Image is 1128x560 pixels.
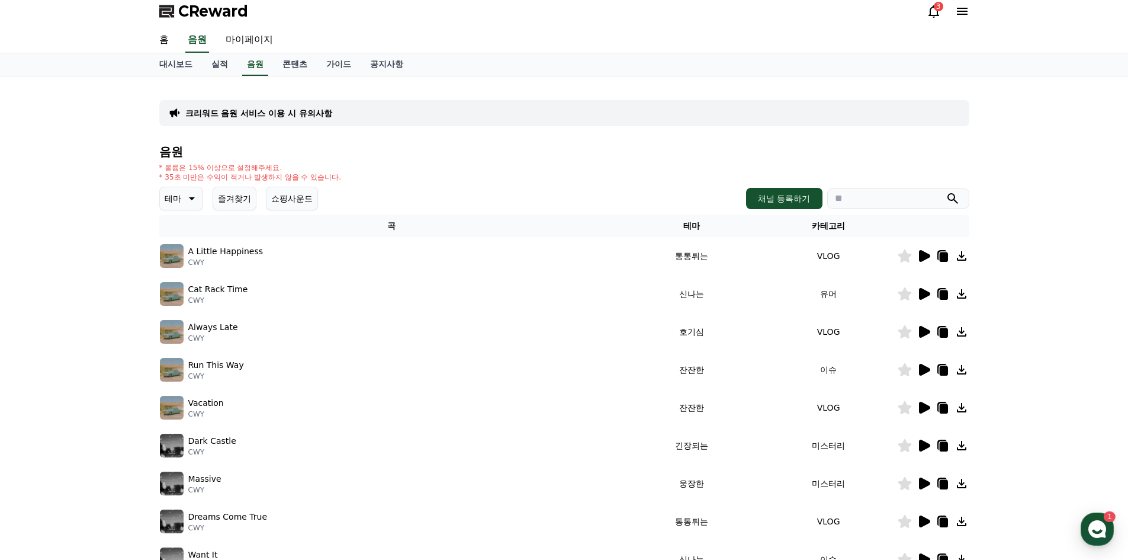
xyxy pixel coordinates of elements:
th: 카테고리 [760,215,897,237]
p: CWY [188,523,268,533]
td: VLOG [760,503,897,540]
a: 홈 [150,28,178,53]
td: 호기심 [624,313,760,351]
td: 통통튀는 [624,237,760,275]
img: music [160,282,184,306]
p: CWY [188,409,224,419]
a: 마이페이지 [216,28,282,53]
a: 실적 [202,53,237,76]
td: VLOG [760,237,897,275]
button: 쇼핑사운드 [266,187,318,210]
span: 홈 [37,393,44,403]
button: 채널 등록하기 [746,188,822,209]
td: 신나는 [624,275,760,313]
a: 가이드 [317,53,361,76]
a: 공지사항 [361,53,413,76]
img: music [160,244,184,268]
td: 유머 [760,275,897,313]
a: 콘텐츠 [273,53,317,76]
a: CReward [159,2,248,21]
span: 1 [120,375,124,385]
p: Always Late [188,321,238,334]
a: 음원 [185,28,209,53]
p: CWY [188,372,244,381]
img: music [160,358,184,382]
td: 긴장되는 [624,427,760,465]
th: 테마 [624,215,760,237]
span: 대화 [108,394,123,404]
div: 3 [934,2,943,11]
h4: 음원 [159,145,969,158]
a: 홈 [4,376,78,405]
a: 1대화 [78,376,153,405]
img: music [160,320,184,344]
button: 즐겨찾기 [213,187,256,210]
td: 웅장한 [624,465,760,503]
img: music [160,434,184,457]
img: music [160,510,184,533]
p: Dark Castle [188,435,236,447]
p: Dreams Come True [188,511,268,523]
p: CWY [188,334,238,343]
p: CWY [188,447,236,457]
p: Cat Rack Time [188,283,248,296]
p: CWY [188,296,248,305]
td: 잔잔한 [624,351,760,389]
span: CReward [178,2,248,21]
p: Massive [188,473,221,485]
p: * 볼륨은 15% 이상으로 설정해주세요. [159,163,342,172]
img: music [160,396,184,420]
a: 음원 [242,53,268,76]
td: VLOG [760,313,897,351]
th: 곡 [159,215,624,237]
td: 통통튀는 [624,503,760,540]
td: 미스터리 [760,465,897,503]
p: 테마 [165,190,181,207]
img: music [160,472,184,495]
td: 잔잔한 [624,389,760,427]
td: 이슈 [760,351,897,389]
td: VLOG [760,389,897,427]
p: Run This Way [188,359,244,372]
p: CWY [188,258,263,267]
p: A Little Happiness [188,245,263,258]
span: 설정 [183,393,197,403]
a: 크리워드 음원 서비스 이용 시 유의사항 [185,107,332,119]
a: 설정 [153,376,227,405]
button: 테마 [159,187,203,210]
a: 3 [927,4,941,18]
p: CWY [188,485,221,495]
td: 미스터리 [760,427,897,465]
p: * 35초 미만은 수익이 적거나 발생하지 않을 수 있습니다. [159,172,342,182]
a: 대시보드 [150,53,202,76]
p: Vacation [188,397,224,409]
